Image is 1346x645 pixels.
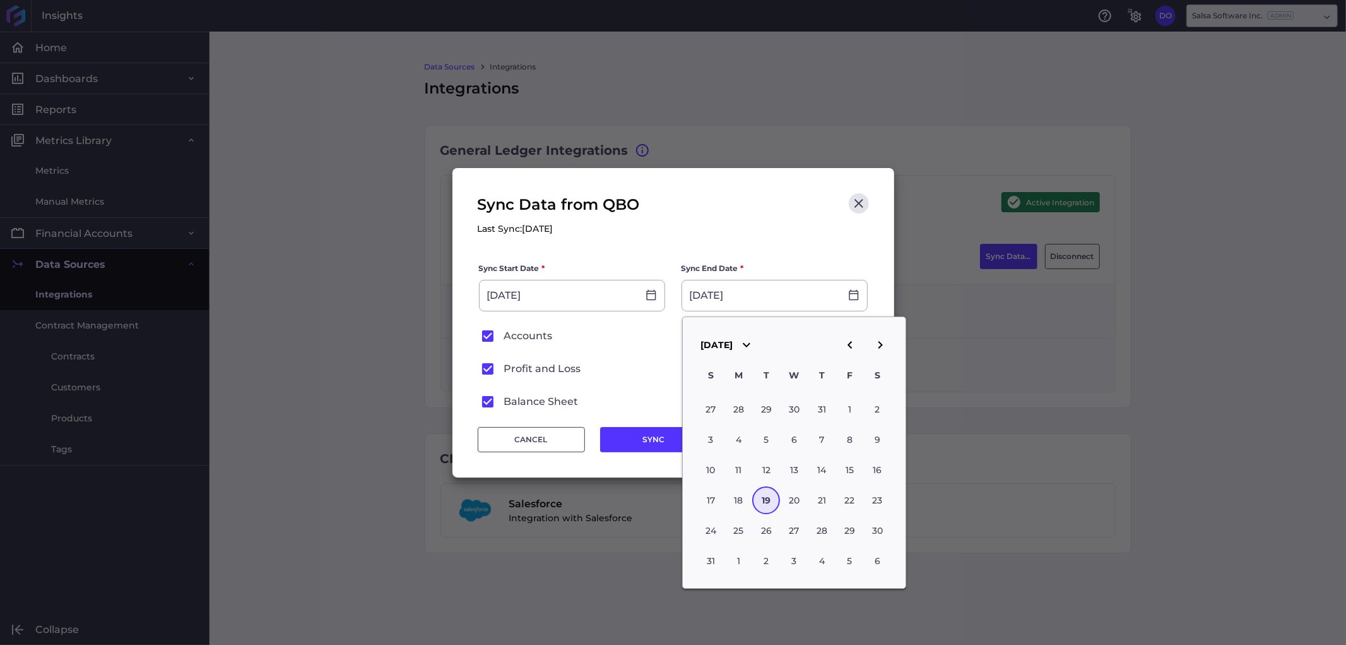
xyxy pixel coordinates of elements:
[697,361,725,389] div: S
[693,330,762,360] button: [DATE]
[781,517,808,545] div: Choose Wednesday, August 27th, 2025
[753,548,781,576] div: Choose Tuesday, September 2nd, 2025
[836,457,864,485] div: Choose Friday, August 15th, 2025
[808,361,836,389] div: T
[864,457,892,485] div: Choose Saturday, August 16th, 2025
[753,487,781,515] div: Choose Tuesday, August 19th, 2025
[600,427,707,452] button: SYNC
[753,361,781,389] div: T
[697,426,725,454] div: Choose Sunday, August 3rd, 2025
[781,361,808,389] div: W
[725,457,753,485] div: Choose Monday, August 11th, 2025
[478,221,640,236] p: Last Sync: [DATE]
[836,548,864,576] div: Choose Friday, September 5th, 2025
[864,517,892,545] div: Choose Saturday, August 30th, 2025
[725,426,753,454] div: Choose Monday, August 4th, 2025
[864,487,892,515] div: Choose Saturday, August 23rd, 2025
[836,517,864,545] div: Choose Friday, August 29th, 2025
[808,517,836,545] div: Choose Thursday, August 28th, 2025
[753,426,781,454] div: Choose Tuesday, August 5th, 2025
[697,548,725,576] div: Choose Sunday, August 31st, 2025
[864,361,892,389] div: S
[781,487,808,515] div: Choose Wednesday, August 20th, 2025
[781,457,808,485] div: Choose Wednesday, August 13th, 2025
[864,548,892,576] div: Choose Saturday, September 6th, 2025
[836,396,864,424] div: Choose Friday, August 1st, 2025
[504,361,581,377] span: Profit and Loss
[753,517,781,545] div: Choose Tuesday, August 26th, 2025
[808,457,836,485] div: Choose Thursday, August 14th, 2025
[753,396,781,424] div: Choose Tuesday, July 29th, 2025
[781,426,808,454] div: Choose Wednesday, August 6th, 2025
[849,193,869,214] button: Close
[725,548,753,576] div: Choose Monday, September 1st, 2025
[682,262,738,275] span: Sync End Date
[697,457,725,485] div: Choose Sunday, August 10th, 2025
[808,487,836,515] div: Choose Thursday, August 21st, 2025
[836,426,864,454] div: Choose Friday, August 8th, 2025
[478,193,640,236] div: Sync Data from QBO
[697,395,892,577] div: month 2025-08
[808,548,836,576] div: Choose Thursday, September 4th, 2025
[808,426,836,454] div: Choose Thursday, August 7th, 2025
[781,548,808,576] div: Choose Wednesday, September 3rd, 2025
[725,517,753,545] div: Choose Monday, August 25th, 2025
[725,487,753,515] div: Choose Monday, August 18th, 2025
[697,517,725,545] div: Choose Sunday, August 24th, 2025
[700,339,733,351] span: [DATE]
[504,394,579,409] span: Balance Sheet
[682,280,841,311] input: Select Date
[781,396,808,424] div: Choose Wednesday, July 30th, 2025
[725,396,753,424] div: Choose Monday, July 28th, 2025
[864,426,892,454] div: Choose Saturday, August 9th, 2025
[753,457,781,485] div: Choose Tuesday, August 12th, 2025
[864,396,892,424] div: Choose Saturday, August 2nd, 2025
[808,396,836,424] div: Choose Thursday, July 31st, 2025
[480,280,638,311] input: Select Date
[478,427,585,452] button: CANCEL
[836,361,864,389] div: F
[697,487,725,515] div: Choose Sunday, August 17th, 2025
[479,262,540,275] span: Sync Start Date
[504,329,553,344] span: Accounts
[697,396,725,424] div: Choose Sunday, July 27th, 2025
[836,487,864,515] div: Choose Friday, August 22nd, 2025
[725,361,753,389] div: M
